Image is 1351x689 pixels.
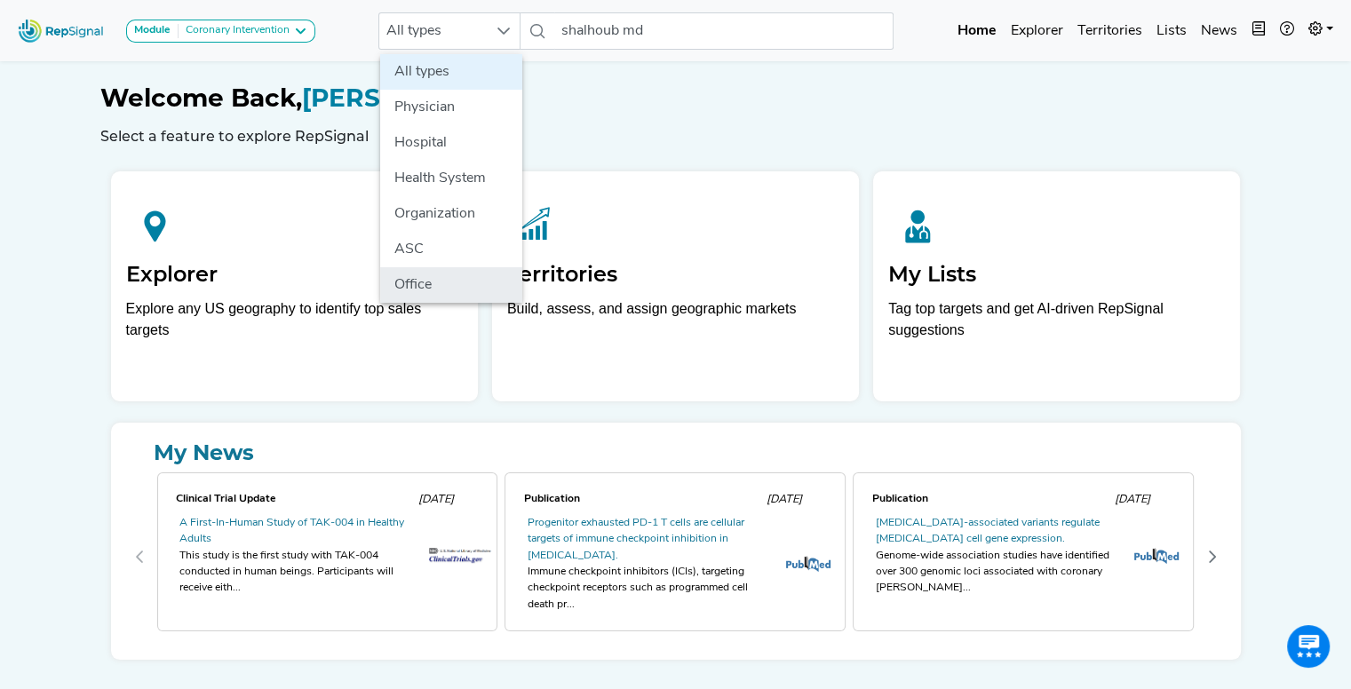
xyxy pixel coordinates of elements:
img: pubmed_logo.fab3c44c.png [1134,548,1179,564]
li: Physician [380,90,522,125]
h6: Select a feature to explore RepSignal [100,128,1252,145]
li: Office [380,267,522,303]
div: 0 [154,469,502,645]
li: Hospital [380,125,522,161]
div: Coronary Intervention [179,24,290,38]
a: A First-In-Human Study of TAK-004 in Healthy Adults [179,518,404,544]
h2: Territories [507,262,844,288]
a: Lists [1149,13,1194,49]
span: [DATE] [417,494,453,505]
h2: Explorer [126,262,463,288]
span: Publication [523,494,579,504]
img: pubmed_logo.fab3c44c.png [786,556,830,572]
div: Immune checkpoint inhibitors (ICIs), targeting checkpoint receptors such as programmed cell death... [527,564,770,613]
a: Territories [1070,13,1149,49]
h2: My Lists [888,262,1225,288]
a: ExplorerExplore any US geography to identify top sales targets [111,171,478,401]
span: [DATE] [766,494,801,505]
strong: Module [134,25,171,36]
a: Explorer [1004,13,1070,49]
p: Tag top targets and get AI-driven RepSignal suggestions [888,298,1225,351]
div: Genome-wide association studies have identified over 300 genomic loci associated with coronary [P... [875,548,1118,597]
li: Organization [380,196,522,232]
a: My News [125,437,1227,469]
span: [DATE] [1114,494,1149,505]
a: News [1194,13,1244,49]
button: Next Page [1198,542,1227,571]
a: [MEDICAL_DATA]-associated variants regulate [MEDICAL_DATA] cell gene expression. [875,518,1099,544]
div: 1 [501,469,849,645]
li: Health System [380,161,522,196]
span: All types [379,13,486,49]
a: My ListsTag top targets and get AI-driven RepSignal suggestions [873,171,1240,401]
div: 2 [849,469,1197,645]
a: TerritoriesBuild, assess, and assign geographic markets [492,171,859,401]
button: ModuleCoronary Intervention [126,20,315,43]
a: Progenitor exhausted PD-1 T cells are cellular targets of immune checkpoint inhibition in [MEDICA... [527,518,743,561]
div: This study is the first study with TAK-004 conducted in human beings. Participants will receive e... [179,548,423,597]
a: Home [950,13,1004,49]
h1: [PERSON_NAME] [100,83,1252,114]
input: Search a physician or facility [554,12,894,50]
li: ASC [380,232,522,267]
span: Welcome Back, [100,83,302,113]
span: Clinical Trial Update [176,494,276,504]
div: Explore any US geography to identify top sales targets [126,298,463,341]
p: Build, assess, and assign geographic markets [507,298,844,351]
span: Publication [871,494,927,504]
button: Intel Book [1244,13,1273,49]
li: All types [380,54,522,90]
img: trials_logo.af2b3be5.png [429,548,491,564]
